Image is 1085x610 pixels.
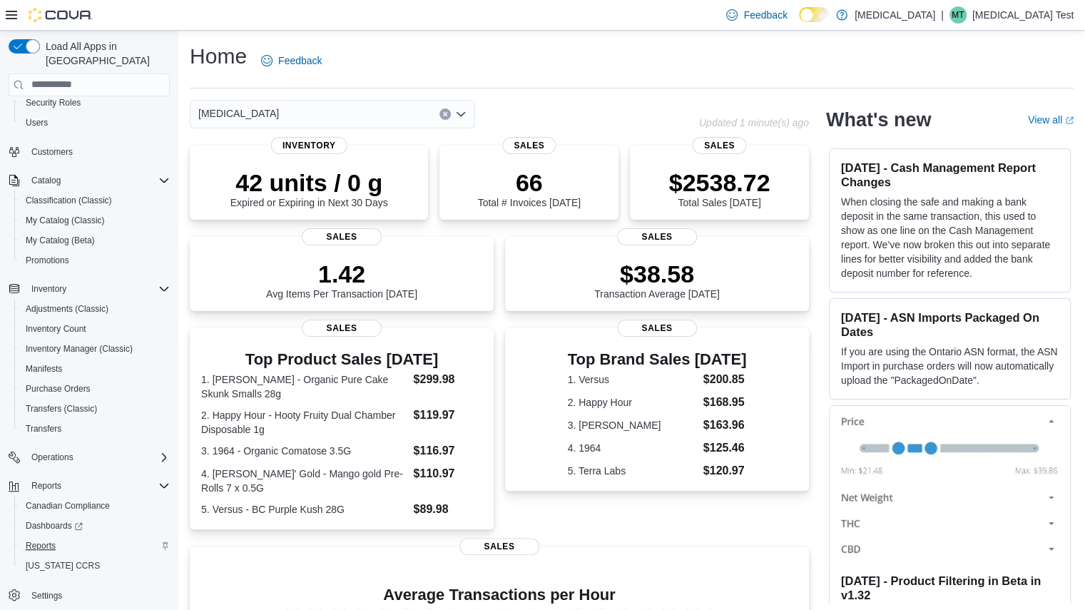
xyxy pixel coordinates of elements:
button: Manifests [14,359,175,379]
button: Transfers [14,419,175,439]
button: [US_STATE] CCRS [14,556,175,576]
button: Inventory Manager (Classic) [14,339,175,359]
a: Users [20,114,54,131]
h3: [DATE] - Cash Management Report Changes [841,161,1059,189]
span: Operations [26,449,170,466]
a: Feedback [720,1,793,29]
span: Settings [31,590,62,601]
img: Cova [29,8,93,22]
p: [MEDICAL_DATA] Test [972,6,1074,24]
span: Adjustments (Classic) [20,300,170,317]
a: Transfers [20,420,67,437]
dd: $119.97 [413,407,482,424]
span: Classification (Classic) [20,192,170,209]
button: Reports [26,477,67,494]
h3: [DATE] - ASN Imports Packaged On Dates [841,310,1059,339]
dt: 5. Terra Labs [568,464,698,478]
span: Transfers [20,420,170,437]
dt: 3. [PERSON_NAME] [568,418,698,432]
a: View allExternal link [1028,114,1074,126]
button: Classification (Classic) [14,190,175,210]
span: [US_STATE] CCRS [26,560,100,571]
input: Dark Mode [799,7,829,22]
span: Washington CCRS [20,557,170,574]
span: Sales [617,228,697,245]
h3: [DATE] - Product Filtering in Beta in v1.32 [841,574,1059,602]
dt: 2. Happy Hour [568,395,698,410]
span: Inventory [31,283,66,295]
span: Inventory Manager (Classic) [20,340,170,357]
span: Manifests [26,363,62,375]
button: Inventory [3,279,175,299]
dd: $120.97 [703,462,747,479]
span: Promotions [20,252,170,269]
a: Security Roles [20,94,86,111]
span: Manifests [20,360,170,377]
span: [MEDICAL_DATA] [198,105,279,122]
h3: Top Brand Sales [DATE] [568,351,747,368]
p: 66 [477,168,580,197]
p: | [941,6,944,24]
button: Customers [3,141,175,162]
span: Users [20,114,170,131]
button: Catalog [3,171,175,190]
span: Customers [26,143,170,161]
span: Purchase Orders [26,383,91,395]
button: My Catalog (Classic) [14,210,175,230]
button: My Catalog (Beta) [14,230,175,250]
a: Feedback [255,46,327,75]
button: Open list of options [455,108,467,120]
dd: $299.98 [413,371,482,388]
span: My Catalog (Classic) [26,215,105,226]
span: Sales [617,320,697,337]
p: $2538.72 [669,168,770,197]
a: Classification (Classic) [20,192,118,209]
a: Promotions [20,252,75,269]
span: Reports [26,540,56,551]
span: Operations [31,452,73,463]
span: My Catalog (Classic) [20,212,170,229]
dd: $200.85 [703,371,747,388]
span: MT [952,6,964,24]
span: Load All Apps in [GEOGRAPHIC_DATA] [40,39,170,68]
a: Reports [20,537,61,554]
span: Inventory Manager (Classic) [26,343,133,355]
a: Adjustments (Classic) [20,300,114,317]
span: Transfers (Classic) [20,400,170,417]
dt: 1. Versus [568,372,698,387]
button: Security Roles [14,93,175,113]
button: Promotions [14,250,175,270]
span: Sales [459,538,539,555]
div: Transaction Average [DATE] [594,260,720,300]
div: Muse Test [949,6,967,24]
a: Transfers (Classic) [20,400,103,417]
p: $38.58 [594,260,720,288]
dt: 4. [PERSON_NAME]' Gold - Mango gold Pre-Rolls 7 x 0.5G [201,467,407,495]
button: Inventory [26,280,72,298]
button: Adjustments (Classic) [14,299,175,319]
p: 42 units / 0 g [230,168,388,197]
dt: 4. 1964 [568,441,698,455]
h4: Average Transactions per Hour [201,586,798,604]
span: Users [26,117,48,128]
button: Transfers (Classic) [14,399,175,419]
button: Operations [26,449,79,466]
span: Sales [502,137,556,154]
button: Inventory Count [14,319,175,339]
span: Adjustments (Classic) [26,303,108,315]
span: Transfers [26,423,61,434]
button: Settings [3,584,175,605]
dt: 2. Happy Hour - Hooty Fruity Dual Chamber Disposable 1g [201,408,407,437]
h2: What's new [826,108,931,131]
dd: $110.97 [413,465,482,482]
span: Settings [26,586,170,604]
dt: 1. [PERSON_NAME] - Organic Pure Cake Skunk Smalls 28g [201,372,407,401]
span: Dashboards [20,517,170,534]
h3: Top Product Sales [DATE] [201,351,482,368]
a: My Catalog (Classic) [20,212,111,229]
button: Users [14,113,175,133]
a: [US_STATE] CCRS [20,557,106,574]
dd: $168.95 [703,394,747,411]
p: [MEDICAL_DATA] [855,6,935,24]
dt: 3. 1964 - Organic Comatose 3.5G [201,444,407,458]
